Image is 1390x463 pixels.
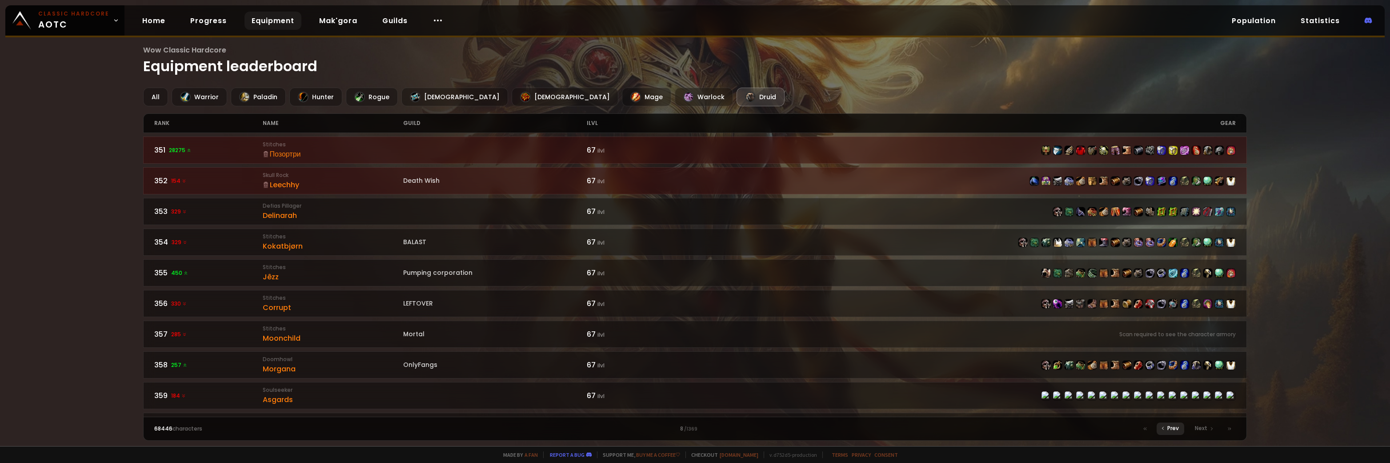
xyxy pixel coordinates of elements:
[1192,146,1201,155] img: item-13966
[1122,177,1131,185] img: item-16899
[1192,207,1201,216] img: item-13968
[1122,207,1131,216] img: item-19684
[597,362,605,369] small: ilvl
[1030,238,1039,247] img: item-21507
[154,329,262,340] div: 357
[1169,207,1178,216] img: item-19905
[143,44,1246,56] span: Wow Classic Hardcore
[403,176,587,185] div: Death Wish
[1146,299,1154,308] img: item-19140
[512,88,618,106] div: [DEMOGRAPHIC_DATA]
[1099,207,1108,216] img: item-16828
[1203,361,1212,370] img: item-17105
[1099,177,1108,185] img: item-13954
[172,238,188,246] span: 329
[1146,146,1154,155] img: item-19686
[1088,146,1097,155] img: item-12757
[1122,269,1131,278] img: item-16904
[143,290,1246,317] a: 356330 StitchesCorruptLEFTOVER67 ilvlitem-16900item-19885item-19928item-19838item-14553item-16901...
[1076,146,1085,155] img: item-2575
[1203,146,1212,155] img: item-21456
[587,114,695,133] div: ilvl
[263,333,403,344] div: Moonchild
[874,451,898,458] a: Consent
[1215,238,1224,247] img: item-23197
[143,229,1246,256] a: 354329 StitchesKokatbjørnBALAST67 ilvlitem-16900item-21507item-18810item-5107item-13346item-19400...
[1134,146,1143,155] img: item-19687
[1053,207,1062,216] img: item-16834
[1053,361,1062,370] img: item-18723
[143,382,1246,409] a: 359184 SoulseekerAsgards67 ilvlitem-16900item-17109item-16902item-16897item-14553item-16901item-1...
[403,114,587,133] div: guild
[1157,269,1166,278] img: item-13178
[1076,238,1085,247] img: item-19400
[1065,207,1074,216] img: item-21504
[5,5,124,36] a: Classic HardcoreAOTC
[597,270,605,277] small: ilvl
[1099,269,1108,278] img: item-16901
[1088,269,1097,278] img: item-18327
[587,298,695,309] div: 67
[263,394,403,405] div: Asgards
[1215,269,1224,278] img: item-18523
[1226,361,1235,370] img: item-5976
[1169,269,1178,278] img: item-19288
[171,300,187,308] span: 330
[263,149,403,160] div: Позортри
[263,171,403,179] small: Skull Rock
[1065,146,1074,155] img: item-21665
[289,88,342,106] div: Hunter
[1225,12,1283,30] a: Population
[1157,361,1166,370] img: item-16058
[1111,207,1120,216] img: item-19683
[1203,269,1212,278] img: item-17105
[587,206,695,217] div: 67
[1226,238,1235,247] img: item-5976
[1111,146,1120,155] img: item-20665
[401,88,508,106] div: [DEMOGRAPHIC_DATA]
[1226,146,1235,155] img: item-23198
[154,175,262,186] div: 352
[1157,177,1166,185] img: item-11832
[1226,299,1235,308] img: item-5976
[695,114,1235,133] div: gear
[1180,238,1189,247] img: item-18510
[1111,269,1120,278] img: item-16898
[597,331,605,338] small: ilvl
[597,392,605,400] small: ilvl
[1294,12,1347,30] a: Statistics
[1122,146,1131,155] img: item-21645
[263,386,403,394] small: Soulseeker
[1076,207,1085,216] img: item-21468
[1122,299,1131,308] img: item-19840
[1192,238,1201,247] img: item-19890
[597,208,605,216] small: ilvl
[597,239,605,246] small: ilvl
[597,300,605,308] small: ilvl
[425,425,965,433] div: 8
[1076,177,1085,185] img: item-16828
[1169,299,1178,308] img: item-19950
[171,269,188,277] span: 450
[685,451,758,458] span: Checkout
[636,451,680,458] a: Buy me a coffee
[1065,177,1074,185] img: item-13346
[1041,361,1050,370] img: item-16900
[1122,361,1131,370] img: item-16830
[1203,207,1212,216] img: item-19857
[1180,269,1189,278] img: item-18470
[587,267,695,278] div: 67
[1157,207,1166,216] img: item-19893
[135,12,172,30] a: Home
[1157,238,1166,247] img: item-12930
[587,145,695,156] div: 67
[183,12,234,30] a: Progress
[1146,269,1154,278] img: item-16058
[597,147,605,154] small: ilvl
[403,330,587,339] div: Mortal
[1134,177,1143,185] img: item-16058
[143,351,1246,378] a: 358257 DoomhowlMorganaOnlyFangs67 ilvlitem-16900item-18723item-18810item-16833item-16903item-1690...
[1076,299,1085,308] img: item-19838
[1053,177,1062,185] img: item-19928
[154,206,262,217] div: 353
